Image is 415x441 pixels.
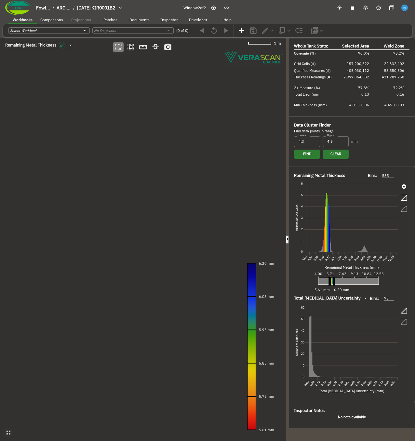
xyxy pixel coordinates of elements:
span: Bins: [368,172,377,179]
span: 0.13 [361,92,369,97]
span: 72.2% [393,86,404,90]
span: 157,200,522 [347,61,369,66]
span: Coverage (%) [294,51,316,56]
span: 78.2% [393,51,404,56]
span: Developer [189,17,207,22]
i: Select Workbook [10,28,37,33]
div: Find data points in range [294,128,409,134]
span: Min Thickness (mm) [294,103,327,107]
span: Whole Tank Stats: [294,43,328,49]
span: 4.45 ± 0.03 [384,103,404,107]
span: mm [351,139,358,144]
button: Clear [323,150,349,159]
button: breadcrumb [33,3,128,13]
img: f6ffcea323530ad0f5eeb9c9447a59c5 [401,5,408,11]
span: Data Cluster Finder [294,122,331,128]
label: Lower [299,133,306,137]
span: Documents [129,17,150,22]
span: 1 m [274,40,281,47]
span: Find [303,151,311,157]
text: 5.85 mm [259,361,274,366]
span: Qualified Measures (#) [294,68,331,73]
text: 5.96 mm [259,327,274,332]
span: Weld Zone [384,43,404,49]
li: / [53,5,54,11]
text: 6.08 mm [259,294,274,299]
span: 22,332,402 [384,61,404,66]
span: 4.01 ± 0.06 [349,103,369,107]
span: Help [223,17,232,22]
span: Patches [103,17,117,22]
span: Fowl... [36,5,50,11]
li: / [73,5,74,11]
i: No Snapshots [94,28,116,33]
span: 405,030,112 [347,68,369,73]
nav: breadcrumb [36,5,115,11]
span: Inspector Notes [294,408,325,413]
b: No note available [338,415,366,419]
span: Total [MEDICAL_DATA] Uncertainty [294,296,360,301]
span: Thickness Readings (#) [294,75,332,79]
img: icon in the dropdown [59,42,65,48]
span: Clear [330,151,341,157]
span: Workbooks [13,17,33,22]
img: Verascope qualified watermark [225,51,283,64]
text: 6.20 mm [259,261,274,266]
span: Remaining Metal Thickness [5,43,56,48]
span: 90.0% [358,51,369,56]
span: 2,997,064,582 [343,75,369,79]
text: 5.61 mm [259,428,274,432]
span: Remaining Metal Thickness [294,172,345,179]
span: Selected Area [342,43,369,49]
img: Company Logo [5,1,31,15]
span: ARG ... [57,5,71,11]
span: 0.16 [396,92,404,97]
span: 77.8% [358,86,369,90]
span: 421,287,250 [382,75,404,79]
span: Inspector [160,17,178,22]
span: [DATE] KIR0001B2 [77,5,115,11]
button: Find [294,150,320,159]
span: 58,550,506 [384,68,404,73]
span: 2+ Measure (%) [294,86,320,90]
label: Upper [327,133,334,137]
span: Total Error (mm) [294,92,321,97]
span: Bins: [370,295,379,302]
span: Window 2 of 2 [183,5,206,11]
text: 5.73 mm [259,394,274,399]
span: (0 of 0) [176,28,189,33]
span: Comparisons [40,17,63,22]
span: Grid Cells (#) [294,61,316,66]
